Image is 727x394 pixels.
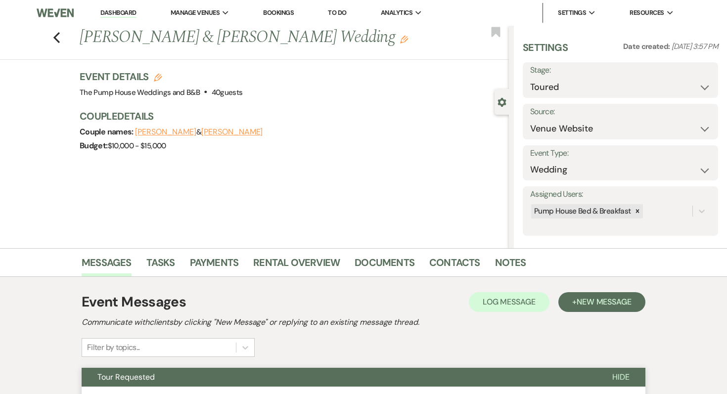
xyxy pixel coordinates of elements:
[212,88,243,97] span: 40 guests
[530,187,711,202] label: Assigned Users:
[201,128,263,136] button: [PERSON_NAME]
[80,109,499,123] h3: Couple Details
[558,292,645,312] button: +New Message
[469,292,549,312] button: Log Message
[530,146,711,161] label: Event Type:
[87,342,140,353] div: Filter by topics...
[429,255,480,276] a: Contacts
[37,2,74,23] img: Weven Logo
[100,8,136,18] a: Dashboard
[80,88,200,97] span: The Pump House Weddings and B&B
[135,128,196,136] button: [PERSON_NAME]
[612,372,630,382] span: Hide
[523,41,568,62] h3: Settings
[80,140,108,151] span: Budget:
[82,316,645,328] h2: Communicate with clients by clicking "New Message" or replying to an existing message thread.
[596,368,645,387] button: Hide
[135,127,263,137] span: &
[82,255,132,276] a: Messages
[558,8,586,18] span: Settings
[381,8,412,18] span: Analytics
[483,297,536,307] span: Log Message
[82,368,596,387] button: Tour Requested
[355,255,414,276] a: Documents
[672,42,718,51] span: [DATE] 3:57 PM
[171,8,220,18] span: Manage Venues
[328,8,346,17] a: To Do
[253,255,340,276] a: Rental Overview
[531,204,632,219] div: Pump House Bed & Breakfast
[263,8,294,17] a: Bookings
[108,141,166,151] span: $10,000 - $15,000
[80,70,242,84] h3: Event Details
[530,105,711,119] label: Source:
[400,35,408,44] button: Edit
[623,42,672,51] span: Date created:
[80,26,419,49] h1: [PERSON_NAME] & [PERSON_NAME] Wedding
[190,255,239,276] a: Payments
[577,297,632,307] span: New Message
[495,255,526,276] a: Notes
[530,63,711,78] label: Stage:
[146,255,175,276] a: Tasks
[80,127,135,137] span: Couple names:
[630,8,664,18] span: Resources
[498,97,506,106] button: Close lead details
[82,292,186,312] h1: Event Messages
[97,372,155,382] span: Tour Requested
